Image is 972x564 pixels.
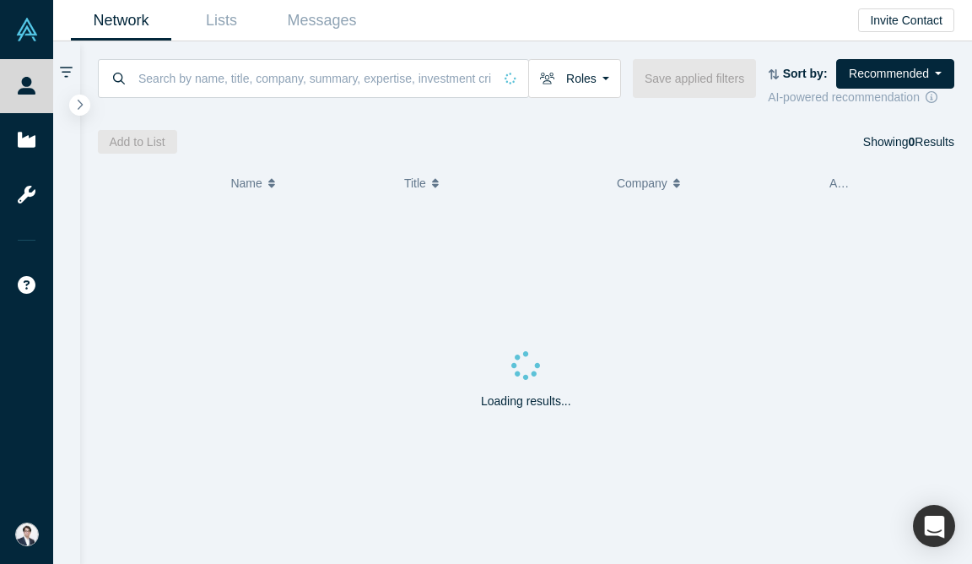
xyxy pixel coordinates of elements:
[230,165,262,201] span: Name
[633,59,756,98] button: Save applied filters
[137,58,493,98] input: Search by name, title, company, summary, expertise, investment criteria or topics of focus
[481,393,571,410] p: Loading results...
[15,18,39,41] img: Alchemist Vault Logo
[71,1,171,41] a: Network
[528,59,621,98] button: Roles
[768,89,954,106] div: AI-powered recommendation
[617,165,667,201] span: Company
[783,67,828,80] strong: Sort by:
[404,165,599,201] button: Title
[909,135,915,149] strong: 0
[171,1,272,41] a: Lists
[909,135,954,149] span: Results
[15,523,39,546] img: Eisuke Shimizu's Account
[404,165,426,201] span: Title
[836,59,954,89] button: Recommended
[829,176,908,190] span: Alchemist Role
[98,130,177,154] button: Add to List
[863,130,954,154] div: Showing
[272,1,372,41] a: Messages
[617,165,812,201] button: Company
[230,165,386,201] button: Name
[858,8,954,32] button: Invite Contact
